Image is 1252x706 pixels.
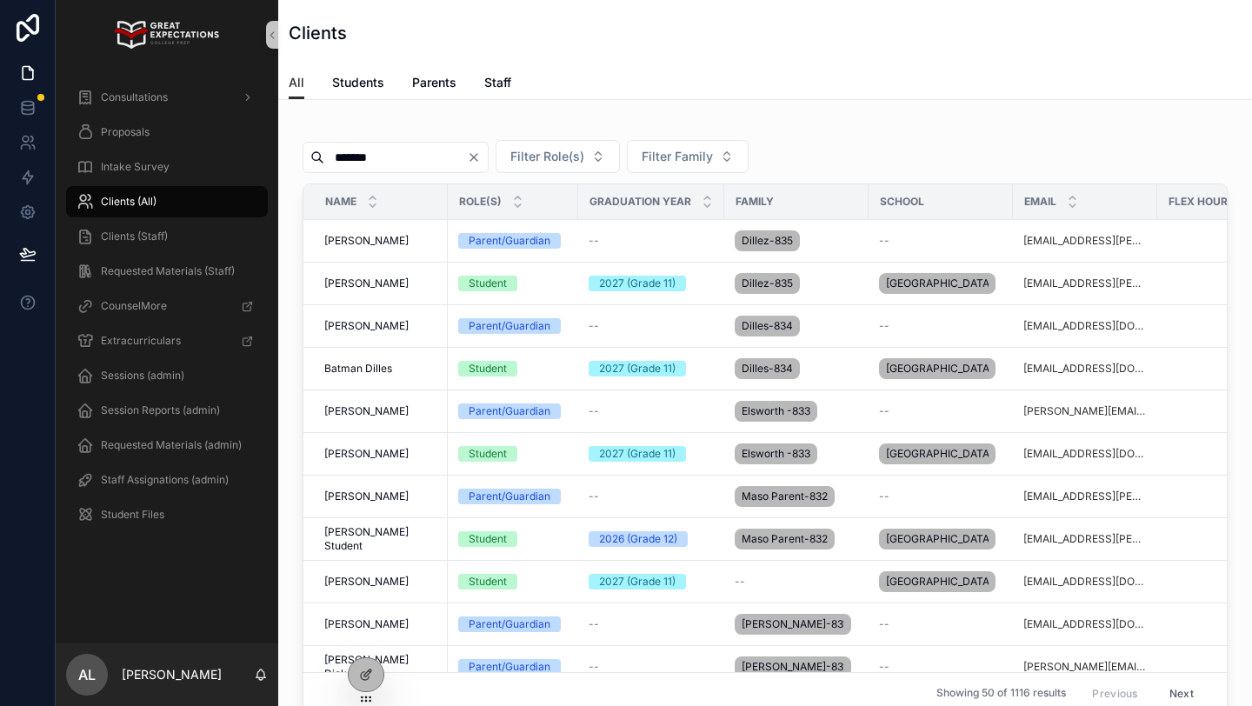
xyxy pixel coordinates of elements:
[324,404,437,418] a: [PERSON_NAME]
[886,575,989,589] span: [GEOGRAPHIC_DATA]
[469,361,507,376] div: Student
[879,660,1002,674] a: --
[742,447,810,461] span: Elsworth -833
[879,319,889,333] span: --
[880,195,924,209] span: School
[735,575,745,589] span: --
[742,532,828,546] span: Maso Parent-832
[589,574,714,589] a: 2027 (Grade 11)
[599,574,676,589] div: 2027 (Grade 11)
[101,125,150,139] span: Proposals
[599,531,677,547] div: 2026 (Grade 12)
[599,361,676,376] div: 2027 (Grade 11)
[324,447,437,461] a: [PERSON_NAME]
[458,531,568,547] a: Student
[459,195,502,209] span: Role(s)
[289,67,304,100] a: All
[879,660,889,674] span: --
[589,404,599,418] span: --
[101,403,220,417] span: Session Reports (admin)
[736,195,774,209] span: Family
[886,447,989,461] span: [GEOGRAPHIC_DATA]
[589,490,714,503] a: --
[458,446,568,462] a: Student
[879,490,889,503] span: --
[467,150,488,164] button: Clear
[412,67,456,102] a: Parents
[66,464,268,496] a: Staff Assignations (admin)
[324,490,409,503] span: [PERSON_NAME]
[458,318,568,334] a: Parent/Guardian
[879,440,1002,468] a: [GEOGRAPHIC_DATA]
[66,430,268,461] a: Requested Materials (admin)
[325,195,356,209] span: Name
[1023,447,1147,461] a: [EMAIL_ADDRESS][DOMAIN_NAME]
[469,616,550,632] div: Parent/Guardian
[122,666,222,683] p: [PERSON_NAME]
[735,575,858,589] a: --
[886,532,989,546] span: [GEOGRAPHIC_DATA]
[66,151,268,183] a: Intake Survey
[469,276,507,291] div: Student
[510,148,584,165] span: Filter Role(s)
[589,617,714,631] a: --
[589,234,599,248] span: --
[879,490,1002,503] a: --
[1023,319,1147,333] a: [EMAIL_ADDRESS][DOMAIN_NAME]
[735,525,858,553] a: Maso Parent-832
[589,446,714,462] a: 2027 (Grade 11)
[496,140,620,173] button: Select Button
[1023,234,1147,248] a: [EMAIL_ADDRESS][PERSON_NAME][DOMAIN_NAME]
[66,221,268,252] a: Clients (Staff)
[458,403,568,419] a: Parent/Guardian
[886,362,989,376] span: [GEOGRAPHIC_DATA]
[332,74,384,91] span: Students
[324,617,409,631] span: [PERSON_NAME]
[324,525,437,553] a: [PERSON_NAME] Student
[66,290,268,322] a: CounselMore
[742,490,828,503] span: Maso Parent-832
[1023,404,1147,418] a: [PERSON_NAME][EMAIL_ADDRESS][PERSON_NAME][DOMAIN_NAME]
[1023,617,1147,631] a: [EMAIL_ADDRESS][DOMAIN_NAME]
[66,117,268,148] a: Proposals
[458,659,568,675] a: Parent/Guardian
[324,319,437,333] a: [PERSON_NAME]
[324,276,437,290] a: [PERSON_NAME]
[879,355,1002,383] a: [GEOGRAPHIC_DATA]
[1023,276,1147,290] a: [EMAIL_ADDRESS][PERSON_NAME][DOMAIN_NAME]
[324,234,437,248] a: [PERSON_NAME]
[742,276,793,290] span: Dillez-835
[936,687,1066,701] span: Showing 50 of 1116 results
[742,319,793,333] span: Dilles-834
[324,362,392,376] span: Batman Dilles
[742,234,793,248] span: Dillez-835
[66,395,268,426] a: Session Reports (admin)
[742,404,810,418] span: Elsworth -833
[589,319,714,333] a: --
[324,653,437,681] a: [PERSON_NAME] Dicks
[735,483,858,510] a: Maso Parent-832
[589,361,714,376] a: 2027 (Grade 11)
[879,404,889,418] span: --
[886,276,989,290] span: [GEOGRAPHIC_DATA]
[589,490,599,503] span: --
[589,319,599,333] span: --
[879,234,1002,248] a: --
[1023,490,1147,503] a: [EMAIL_ADDRESS][PERSON_NAME][DOMAIN_NAME]
[289,21,347,45] h1: Clients
[1023,362,1147,376] a: [EMAIL_ADDRESS][DOMAIN_NAME]
[879,270,1002,297] a: [GEOGRAPHIC_DATA]
[324,234,409,248] span: [PERSON_NAME]
[469,233,550,249] div: Parent/Guardian
[879,525,1002,553] a: [GEOGRAPHIC_DATA]
[599,446,676,462] div: 2027 (Grade 11)
[599,276,676,291] div: 2027 (Grade 11)
[735,355,858,383] a: Dilles-834
[101,438,242,452] span: Requested Materials (admin)
[101,264,235,278] span: Requested Materials (Staff)
[735,610,858,638] a: [PERSON_NAME]-831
